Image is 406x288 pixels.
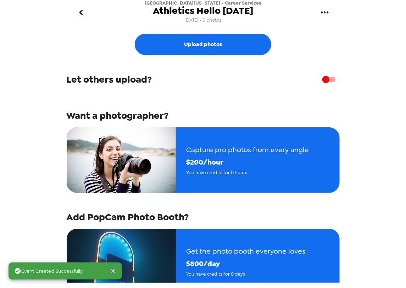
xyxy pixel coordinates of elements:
[135,34,271,55] button: Upload photos
[67,109,169,122] span: Want a photographer?
[67,211,189,223] span: Add PopCam Photo Booth?
[187,257,306,270] span: $ 800 /day
[14,267,83,275] span: Event Created Successfully
[185,16,222,25] span: [DATE] • 0 photos
[67,127,340,193] button: Capture pro photos from every angle$200/hourYou have credits for 0 hours
[187,144,309,156] span: Capture pro photos from every angle
[67,73,152,86] span: Let others upload?
[187,245,306,257] span: Get the photo booth everyone loves
[70,1,93,24] button: go back
[153,6,253,16] span: Athletics Hello [DATE]
[187,270,306,278] span: You have credits for 0 days
[67,127,176,193] img: photographer example
[187,168,309,177] span: You have credits for 0 hours
[187,156,309,168] span: $ 200 /hour
[313,1,337,24] button: gallery menu
[106,265,119,277] button: Close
